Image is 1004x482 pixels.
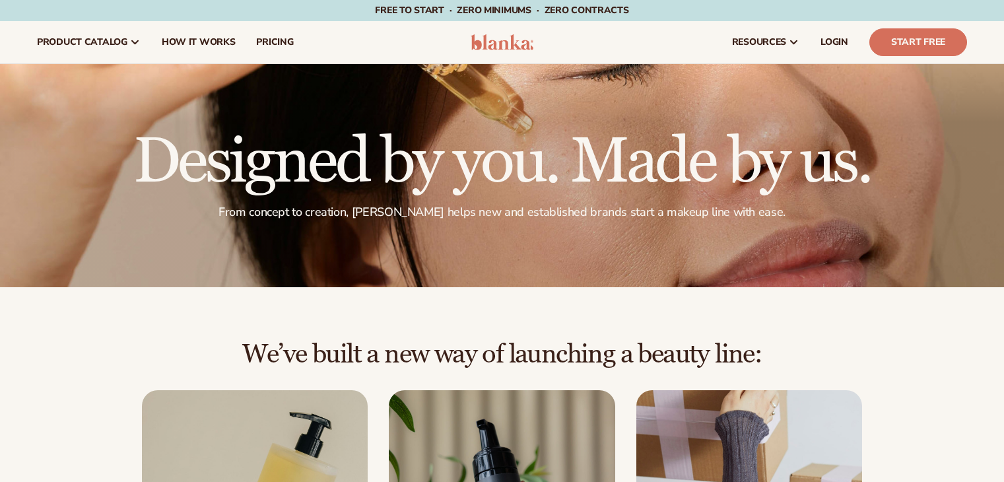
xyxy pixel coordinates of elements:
[375,4,628,17] span: Free to start · ZERO minimums · ZERO contracts
[133,205,871,220] p: From concept to creation, [PERSON_NAME] helps new and established brands start a makeup line with...
[869,28,967,56] a: Start Free
[721,21,810,63] a: resources
[471,34,533,50] img: logo
[162,37,236,48] span: How It Works
[37,340,967,369] h2: We’ve built a new way of launching a beauty line:
[732,37,786,48] span: resources
[256,37,293,48] span: pricing
[37,37,127,48] span: product catalog
[26,21,151,63] a: product catalog
[810,21,859,63] a: LOGIN
[246,21,304,63] a: pricing
[820,37,848,48] span: LOGIN
[151,21,246,63] a: How It Works
[133,131,871,194] h1: Designed by you. Made by us.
